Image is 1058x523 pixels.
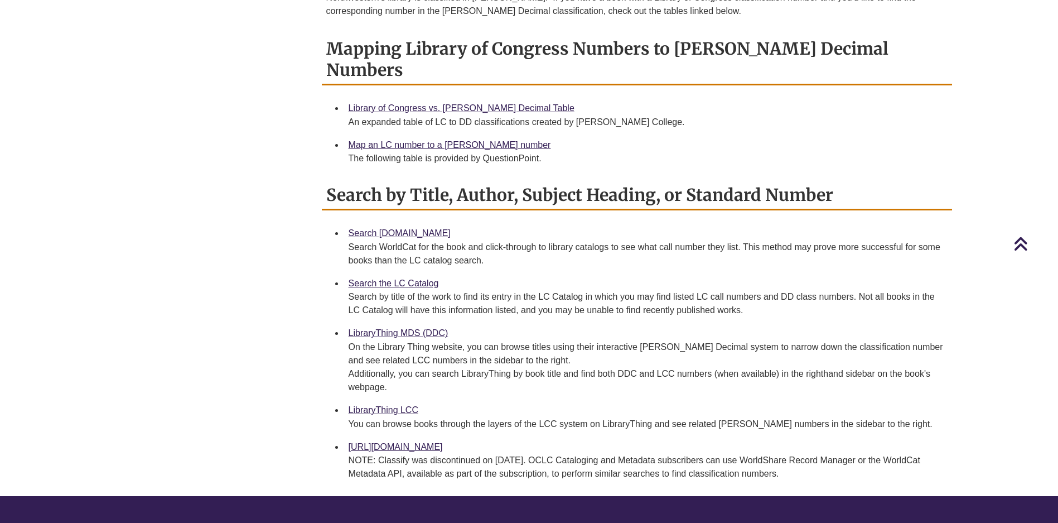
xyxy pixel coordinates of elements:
[1013,236,1055,251] a: Back to Top
[349,418,944,431] div: You can browse books through the layers of the LCC system on LibraryThing and see related [PERSON...
[349,241,944,267] div: Search WorldCat for the book and click-through to library catalogs to see what call number they l...
[349,454,944,481] div: NOTE: Classify was discontinued on [DATE]. OCLC Cataloging and Metadata subscribers can use World...
[349,328,448,338] a: LibraryThing MDS (DDC)
[349,103,574,113] a: Library of Congress vs. [PERSON_NAME] Decimal Table
[349,279,439,288] a: Search the LC Catalog
[322,181,953,210] h2: Search by Title, Author, Subject Heading, or Standard Number
[349,442,443,452] a: [URL][DOMAIN_NAME]
[349,405,418,415] a: LibraryThing LCC
[349,228,451,238] a: Search [DOMAIN_NAME]
[349,290,944,317] div: Search by title of the work to find its entry in the LC Catalog in which you may find listed LC c...
[349,116,944,129] div: An expanded table of LC to DD classifications created by [PERSON_NAME] College.
[349,140,551,150] a: Map an LC number to a [PERSON_NAME] number
[349,340,944,394] div: On the Library Thing website, you can browse titles using their interactive [PERSON_NAME] Decimal...
[322,35,953,85] h2: Mapping Library of Congress Numbers to [PERSON_NAME] Decimal Numbers
[349,152,944,165] div: The following table is provided by QuestionPoint.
